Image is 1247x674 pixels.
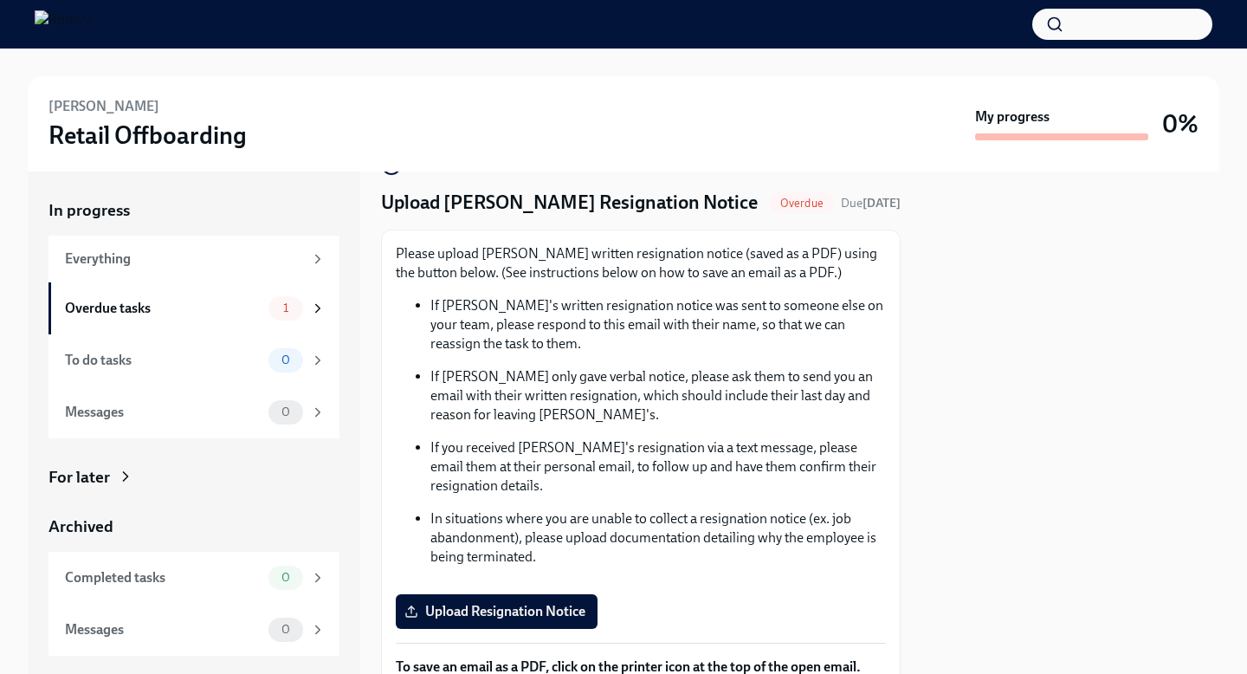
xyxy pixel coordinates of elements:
p: Please upload [PERSON_NAME] written resignation notice (saved as a PDF) using the button below. (... [396,244,886,282]
a: Messages0 [48,604,339,656]
a: Completed tasks0 [48,552,339,604]
a: Archived [48,515,339,538]
span: 0 [271,353,300,366]
div: Messages [65,403,262,422]
div: Messages [65,620,262,639]
div: Everything [65,250,303,269]
strong: [DATE] [863,196,901,211]
h3: Retail Offboarding [48,120,247,151]
a: In progress [48,199,339,222]
p: If you received [PERSON_NAME]'s resignation via a text message, please email them at their person... [430,438,886,496]
span: Overdue [770,197,834,210]
a: To do tasks0 [48,334,339,386]
h4: Upload [PERSON_NAME] Resignation Notice [381,190,758,216]
span: 0 [271,571,300,584]
a: Messages0 [48,386,339,438]
a: Everything [48,236,339,282]
span: July 21st, 2025 12:00 [841,195,901,211]
div: Completed tasks [65,568,262,587]
img: Rothy's [35,10,93,38]
span: 1 [273,301,299,314]
span: Upload Resignation Notice [408,603,585,620]
div: Overdue tasks [65,299,262,318]
p: If [PERSON_NAME]'s written resignation notice was sent to someone else on your team, please respo... [430,296,886,353]
strong: My progress [975,107,1050,126]
span: 0 [271,623,300,636]
p: If [PERSON_NAME] only gave verbal notice, please ask them to send you an email with their written... [430,367,886,424]
p: In situations where you are unable to collect a resignation notice (ex. job abandonment), please ... [430,509,886,567]
label: Upload Resignation Notice [396,594,598,629]
div: To do tasks [65,351,262,370]
a: For later [48,466,339,489]
span: Due [841,196,901,211]
h3: 0% [1162,108,1199,139]
a: Overdue tasks1 [48,282,339,334]
div: For later [48,466,110,489]
span: 0 [271,405,300,418]
h6: [PERSON_NAME] [48,97,159,116]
